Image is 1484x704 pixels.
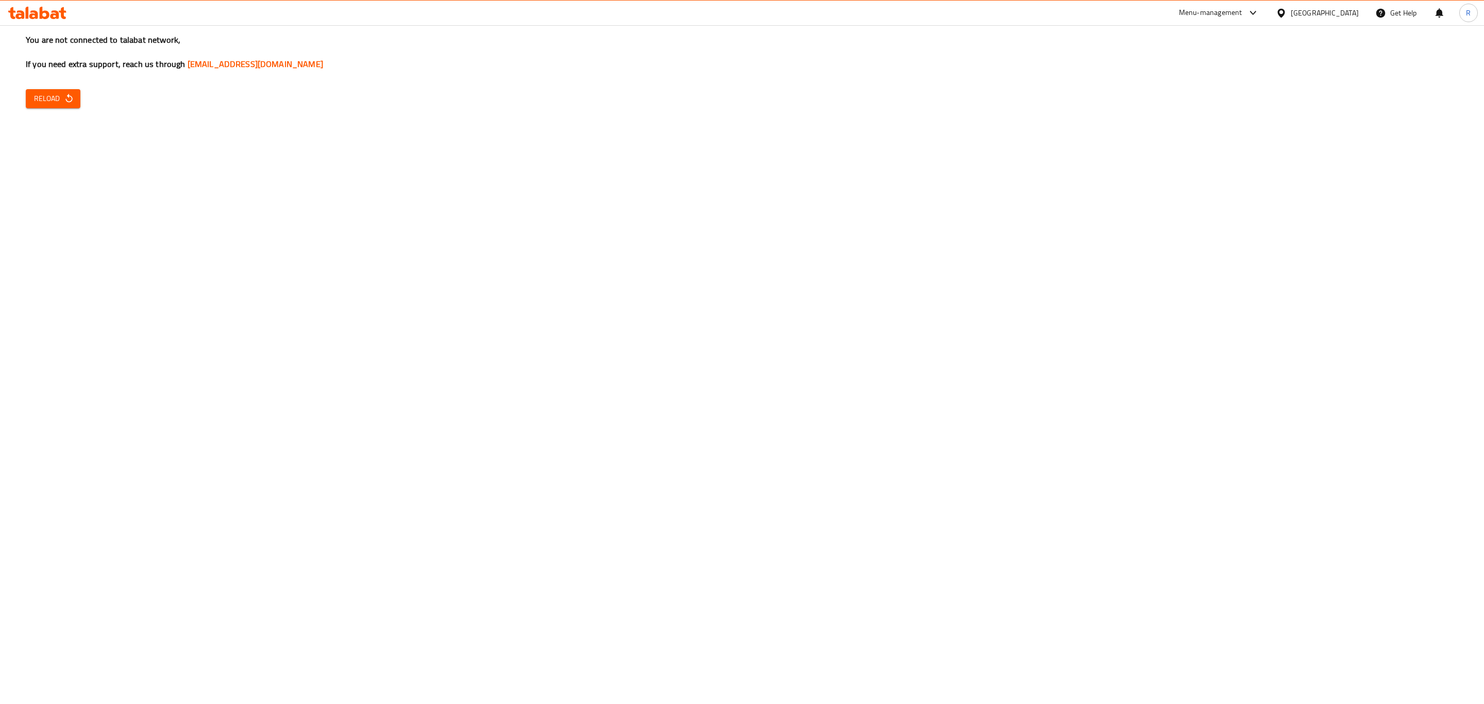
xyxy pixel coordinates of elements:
[34,92,72,105] span: Reload
[26,34,1458,70] h3: You are not connected to talabat network, If you need extra support, reach us through
[1179,7,1242,19] div: Menu-management
[188,56,323,72] a: [EMAIL_ADDRESS][DOMAIN_NAME]
[1466,7,1471,19] span: R
[1291,7,1359,19] div: [GEOGRAPHIC_DATA]
[26,89,80,108] button: Reload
